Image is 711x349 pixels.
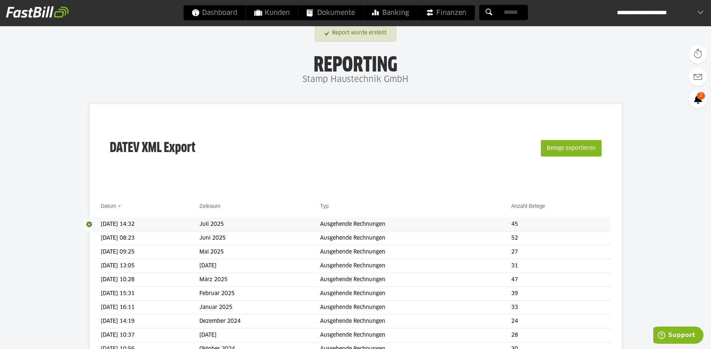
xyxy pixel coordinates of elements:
td: [DATE] 08:23 [101,231,200,245]
a: Zeitraum [199,203,220,209]
td: Ausgehende Rechnungen [320,301,511,315]
td: Ausgehende Rechnungen [320,328,511,342]
td: Januar 2025 [199,301,320,315]
td: 45 [511,218,610,231]
td: [DATE] 10:37 [101,328,200,342]
span: Finanzen [426,5,466,20]
td: 31 [511,259,610,273]
span: 2 [697,92,705,100]
span: Dokumente [307,5,355,20]
td: [DATE] [199,259,320,273]
td: Ausgehende Rechnungen [320,315,511,328]
td: Juni 2025 [199,231,320,245]
h3: DATEV XML Export [110,124,195,172]
td: [DATE] 15:31 [101,287,200,301]
a: Typ [320,203,329,209]
td: Ausgehende Rechnungen [320,259,511,273]
button: Belege exportieren [541,140,602,157]
td: Ausgehende Rechnungen [320,273,511,287]
td: [DATE] 16:11 [101,301,200,315]
td: [DATE] 10:28 [101,273,200,287]
td: Ausgehende Rechnungen [320,245,511,259]
span: Kunden [254,5,290,20]
td: März 2025 [199,273,320,287]
span: Dashboard [192,5,237,20]
td: 27 [511,245,610,259]
td: [DATE] 14:32 [101,218,200,231]
td: 33 [511,301,610,315]
td: Ausgehende Rechnungen [320,231,511,245]
h1: Reporting [75,53,636,72]
td: Ausgehende Rechnungen [320,218,511,231]
a: Datum [101,203,116,209]
img: fastbill_logo_white.png [6,6,69,18]
a: Dokumente [298,5,363,20]
a: Kunden [246,5,298,20]
a: Dashboard [183,5,245,20]
td: [DATE] 14:19 [101,315,200,328]
td: [DATE] 09:25 [101,245,200,259]
td: 47 [511,273,610,287]
span: Banking [372,5,409,20]
td: Dezember 2024 [199,315,320,328]
td: Februar 2025 [199,287,320,301]
td: Mai 2025 [199,245,320,259]
td: 52 [511,231,610,245]
td: 28 [511,328,610,342]
td: 24 [511,315,610,328]
a: Finanzen [418,5,474,20]
td: Juli 2025 [199,218,320,231]
td: [DATE] [199,328,320,342]
a: Report wurde erstellt [325,26,386,40]
a: Banking [364,5,417,20]
iframe: Öffnet ein Widget, in dem Sie weitere Informationen finden [653,327,704,345]
a: 2 [689,90,707,109]
img: sort_desc.gif [118,206,123,207]
a: Anzahl Belege [511,203,545,209]
td: 39 [511,287,610,301]
td: Ausgehende Rechnungen [320,287,511,301]
td: [DATE] 13:05 [101,259,200,273]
